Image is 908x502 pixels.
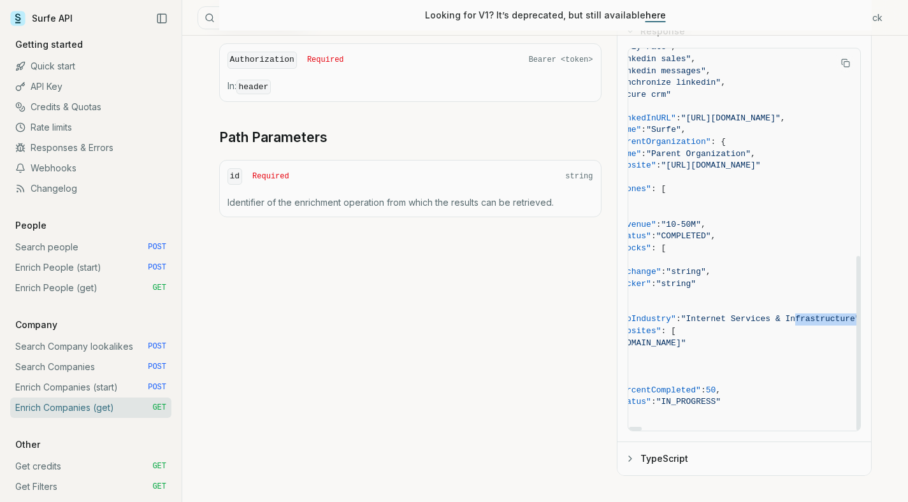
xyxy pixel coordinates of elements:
span: POST [148,242,166,252]
p: Company [10,319,62,331]
a: Credits & Quotas [10,97,171,117]
span: "websites" [612,326,661,336]
span: : [641,125,646,134]
p: Looking for V1? It’s deprecated, but still available [425,9,666,22]
code: Authorization [227,52,297,69]
p: In: [227,80,593,94]
a: Quick start [10,56,171,76]
p: Getting started [10,38,88,51]
span: : [701,385,706,395]
span: "subIndustry" [612,314,676,324]
span: : [651,397,656,406]
a: Enrich People (get) GET [10,278,171,298]
span: POST [148,341,166,352]
span: GET [152,461,166,471]
span: string [565,171,593,182]
button: Collapse Sidebar [152,9,171,28]
span: , [681,125,686,134]
a: Search people POST [10,237,171,257]
span: "synchronize linkedin" [612,78,721,87]
a: Enrich People (start) POST [10,257,171,278]
span: , [706,267,711,276]
span: "phones" [612,184,651,194]
a: Search Companies POST [10,357,171,377]
span: : [651,279,656,289]
span: : [ [651,243,666,253]
span: POST [148,262,166,273]
span: "secure crm" [612,90,672,99]
a: Surfe API [10,9,73,28]
span: "website" [612,161,656,170]
span: , [781,113,786,123]
span: GET [152,283,166,293]
a: Search Company lookalikes POST [10,336,171,357]
span: "linkedin sales" [612,54,691,64]
span: "revenue" [612,220,656,229]
button: Copy Text [836,54,855,73]
a: Enrich Companies (get) GET [10,398,171,418]
span: "[URL][DOMAIN_NAME]" [681,113,781,123]
span: : [651,231,656,241]
span: , [706,66,711,76]
span: "percentCompleted" [612,385,701,395]
span: , [751,149,756,159]
span: "string" [666,267,705,276]
span: "IN_PROGRESS" [656,397,721,406]
span: "linkedin messages" [612,66,706,76]
a: Responses & Errors [10,138,171,158]
span: "[DOMAIN_NAME]" [612,338,686,348]
span: "Surfe" [646,125,681,134]
span: "string" [656,279,696,289]
span: "status" [612,231,651,241]
a: Path Parameters [219,129,328,147]
code: id [227,168,243,185]
span: "COMPLETED" [656,231,711,241]
span: : [676,113,681,123]
a: here [645,10,666,20]
p: Identifier of the enrichment operation from which the results can be retrieved. [227,196,593,209]
span: "ticker" [612,279,651,289]
div: Response [617,48,871,441]
span: "exchange" [612,267,661,276]
span: GET [152,403,166,413]
span: : [656,161,661,170]
span: : [ [651,184,666,194]
a: Get Filters GET [10,477,171,497]
span: , [721,78,726,87]
span: , [691,54,696,64]
span: "Internet Services & Infrastructure" [681,314,860,324]
span: "status" [612,397,651,406]
span: : [656,220,661,229]
span: : [641,149,646,159]
span: Required [307,55,344,65]
span: Required [252,171,289,182]
a: Enrich Companies (start) POST [10,377,171,398]
button: Search⌘K [198,6,516,29]
a: API Key [10,76,171,97]
span: "stocks" [612,243,651,253]
span: POST [148,362,166,372]
p: People [10,219,52,232]
a: Changelog [10,178,171,199]
code: header [236,80,271,94]
a: Webhooks [10,158,171,178]
a: Get credits GET [10,456,171,477]
span: 50 [706,385,716,395]
span: : { [711,137,726,147]
span: POST [148,382,166,392]
span: Bearer <token> [529,55,593,65]
span: "[URL][DOMAIN_NAME]" [661,161,761,170]
a: Rate limits [10,117,171,138]
span: "parentOrganization" [612,137,711,147]
span: : [676,314,681,324]
span: , [711,231,716,241]
span: "linkedInURL" [612,113,676,123]
span: , [701,220,706,229]
span: "Parent Organization" [646,149,751,159]
span: : [ [661,326,676,336]
span: : [661,267,667,276]
span: , [716,385,721,395]
button: TypeScript [617,442,871,475]
span: GET [152,482,166,492]
p: Other [10,438,45,451]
